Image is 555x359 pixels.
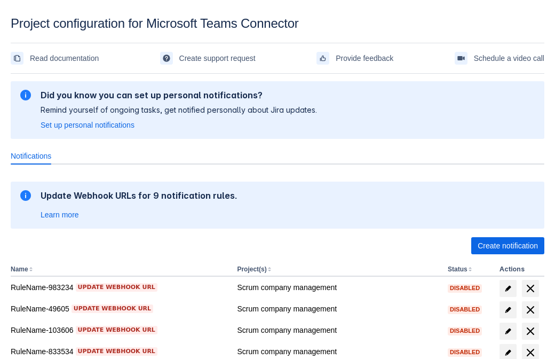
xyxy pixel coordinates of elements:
[19,89,32,102] span: information
[11,266,28,273] button: Name
[30,50,99,67] span: Read documentation
[13,54,21,63] span: documentation
[160,50,256,67] a: Create support request
[237,303,439,314] div: Scrum company management
[448,266,467,273] button: Status
[41,90,317,100] h2: Did you know you can set up personal notifications?
[524,303,537,316] span: delete
[471,237,544,254] button: Create notification
[448,328,482,334] span: Disabled
[41,190,237,201] h2: Update Webhook URLs for 9 notification rules.
[237,266,266,273] button: Project(s)
[457,54,465,63] span: videoCall
[11,346,228,357] div: RuleName-833534
[478,237,538,254] span: Create notification
[524,346,537,359] span: delete
[237,282,439,293] div: Scrum company management
[448,349,482,355] span: Disabled
[495,263,544,277] th: Actions
[179,50,256,67] span: Create support request
[11,282,228,293] div: RuleName-983234
[448,307,482,313] span: Disabled
[19,189,32,202] span: information
[504,348,512,357] span: edit
[78,326,155,334] span: Update webhook URL
[455,50,544,67] a: Schedule a video call
[11,16,544,31] div: Project configuration for Microsoft Teams Connector
[74,305,151,313] span: Update webhook URL
[11,151,51,161] span: Notifications
[237,325,439,335] div: Scrum company management
[41,105,317,115] p: Remind yourself of ongoing tasks, get notified personally about Jira updates.
[474,50,544,67] span: Schedule a video call
[524,325,537,338] span: delete
[162,54,171,63] span: support
[11,303,228,314] div: RuleName-49605
[78,347,155,356] span: Update webhook URL
[316,50,393,67] a: Provide feedback
[11,325,228,335] div: RuleName-103606
[524,282,537,295] span: delete
[504,327,512,335] span: edit
[504,306,512,314] span: edit
[237,346,439,357] div: Scrum company management
[336,50,393,67] span: Provide feedback
[41,120,134,130] a: Set up personal notifications
[448,285,482,291] span: Disabled
[11,50,99,67] a: Read documentation
[319,54,327,63] span: feedback
[504,284,512,293] span: edit
[41,209,79,220] a: Learn more
[78,283,155,292] span: Update webhook URL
